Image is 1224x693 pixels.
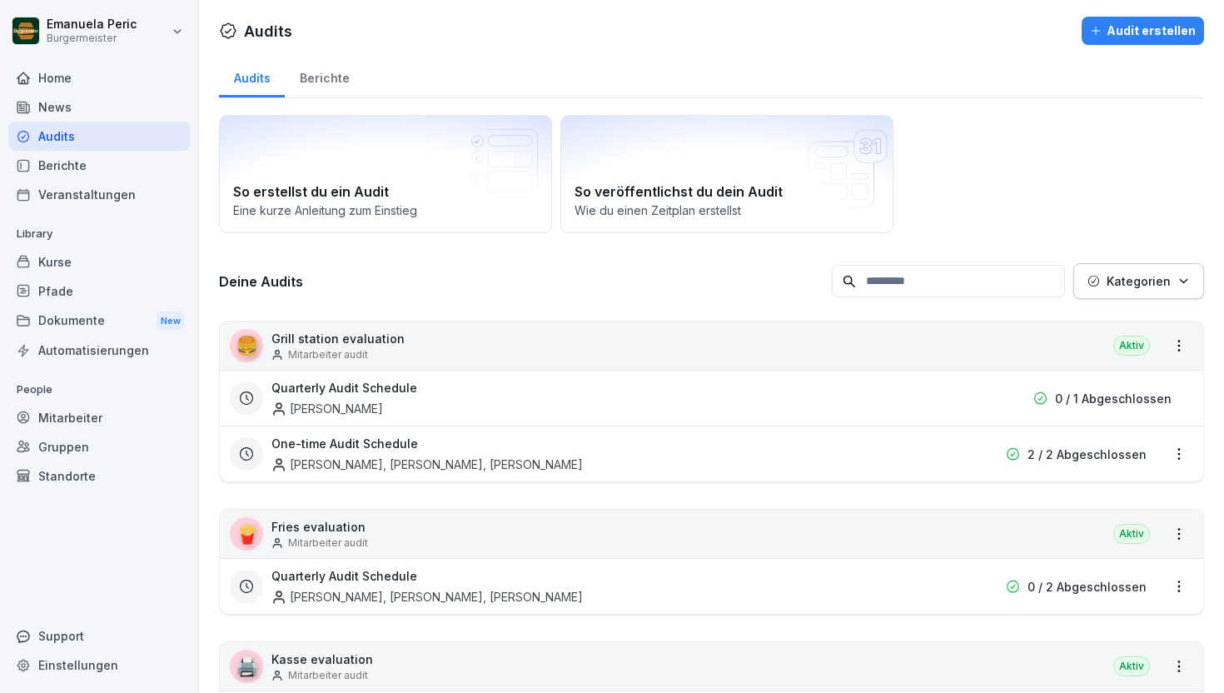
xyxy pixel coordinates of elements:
div: Aktiv [1113,656,1150,676]
a: Einstellungen [8,651,190,680]
a: Berichte [285,55,364,97]
div: [PERSON_NAME], [PERSON_NAME], [PERSON_NAME] [271,456,583,473]
a: Standorte [8,461,190,491]
a: Mitarbeiter [8,403,190,432]
div: 🖨️ [230,650,263,683]
h1: Audits [244,20,292,42]
p: Emanuela Peric [47,17,137,32]
a: Gruppen [8,432,190,461]
p: Kasse evaluation [271,651,373,668]
div: Aktiv [1113,524,1150,544]
p: Kategorien [1107,272,1171,290]
h2: So veröffentlichst du dein Audit [575,182,879,202]
p: Eine kurze Anleitung zum Einstieg [233,202,538,219]
a: News [8,92,190,122]
div: Audit erstellen [1090,22,1196,40]
div: [PERSON_NAME] [271,400,383,417]
p: Mitarbeiter audit [288,668,368,683]
p: Burgermeister [47,32,137,44]
div: Dokumente [8,306,190,337]
div: New [157,312,185,331]
div: 🍟 [230,517,263,551]
p: People [8,376,190,403]
a: So erstellst du ein AuditEine kurze Anleitung zum Einstieg [219,115,552,233]
div: Aktiv [1113,336,1150,356]
a: Kurse [8,247,190,277]
a: Audits [8,122,190,151]
p: Wie du einen Zeitplan erstellst [575,202,879,219]
h3: Deine Audits [219,272,823,291]
p: 0 / 1 Abgeschlossen [1055,390,1172,407]
p: Library [8,221,190,247]
h3: Quarterly Audit Schedule [271,379,417,396]
p: 2 / 2 Abgeschlossen [1027,446,1147,463]
button: Audit erstellen [1082,17,1204,45]
a: Automatisierungen [8,336,190,365]
div: 🍔 [230,329,263,362]
div: [PERSON_NAME], [PERSON_NAME], [PERSON_NAME] [271,588,583,606]
a: DokumenteNew [8,306,190,337]
h3: One-time Audit Schedule [271,435,418,452]
a: Home [8,63,190,92]
a: So veröffentlichst du dein AuditWie du einen Zeitplan erstellst [560,115,893,233]
p: Mitarbeiter audit [288,536,368,551]
p: Fries evaluation [271,518,368,536]
div: Support [8,621,190,651]
p: Mitarbeiter audit [288,347,368,362]
h3: Quarterly Audit Schedule [271,567,417,585]
a: Audits [219,55,285,97]
p: Grill station evaluation [271,330,405,347]
a: Veranstaltungen [8,180,190,209]
p: 0 / 2 Abgeschlossen [1027,578,1147,596]
h2: So erstellst du ein Audit [233,182,538,202]
a: Pfade [8,277,190,306]
a: Berichte [8,151,190,180]
button: Kategorien [1073,263,1204,299]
